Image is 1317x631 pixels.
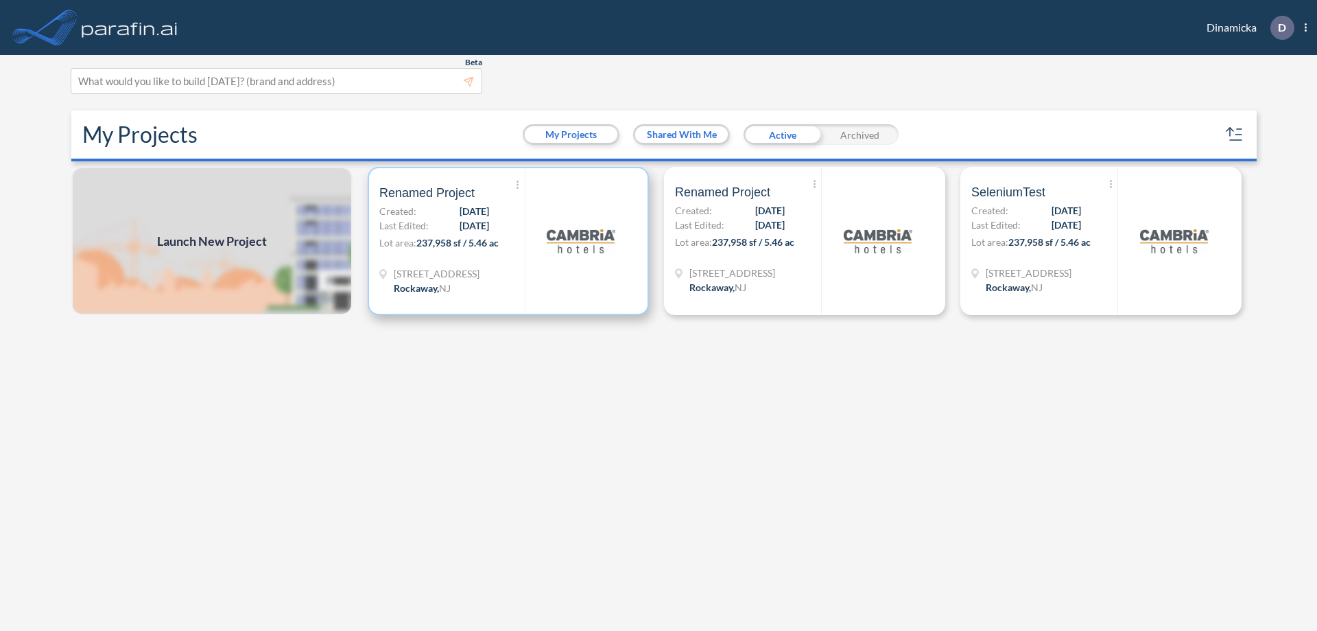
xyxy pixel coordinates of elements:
[971,203,1008,218] span: Created:
[79,14,180,41] img: logo
[635,126,728,143] button: Shared With Me
[986,282,1031,293] span: Rockaway ,
[547,207,615,275] img: logo
[394,281,451,295] div: Rockaway, NJ
[71,167,353,315] img: add
[157,232,267,251] span: Launch New Project
[712,236,794,248] span: 237,958 sf / 5.46 ac
[394,266,479,281] span: 321 Mt Hope Ave
[675,184,770,200] span: Renamed Project
[755,218,785,232] span: [DATE]
[675,203,712,218] span: Created:
[675,218,724,232] span: Last Edited:
[525,126,617,143] button: My Projects
[755,203,785,218] span: [DATE]
[379,185,475,201] span: Renamed Project
[1052,203,1081,218] span: [DATE]
[744,124,821,145] div: Active
[986,280,1043,295] div: Rockaway, NJ
[844,207,912,275] img: logo
[689,282,735,293] span: Rockaway ,
[465,57,482,68] span: Beta
[735,282,746,293] span: NJ
[1031,282,1043,293] span: NJ
[1224,124,1246,146] button: sort
[689,280,746,295] div: Rockaway, NJ
[379,218,429,233] span: Last Edited:
[71,167,353,315] a: Launch New Project
[986,266,1071,280] span: 321 Mt Hope Ave
[416,237,499,249] span: 237,958 sf / 5.46 ac
[379,237,416,249] span: Lot area:
[82,122,198,148] h2: My Projects
[1140,207,1209,275] img: logo
[971,184,1045,200] span: SeleniumTest
[460,218,489,233] span: [DATE]
[971,236,1008,248] span: Lot area:
[1008,236,1091,248] span: 237,958 sf / 5.46 ac
[1186,16,1307,40] div: Dinamicka
[439,282,451,294] span: NJ
[1052,218,1081,232] span: [DATE]
[379,204,416,218] span: Created:
[394,282,439,294] span: Rockaway ,
[971,218,1021,232] span: Last Edited:
[1278,21,1286,34] p: D
[460,204,489,218] span: [DATE]
[675,236,712,248] span: Lot area:
[821,124,899,145] div: Archived
[689,266,775,280] span: 321 Mt Hope Ave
